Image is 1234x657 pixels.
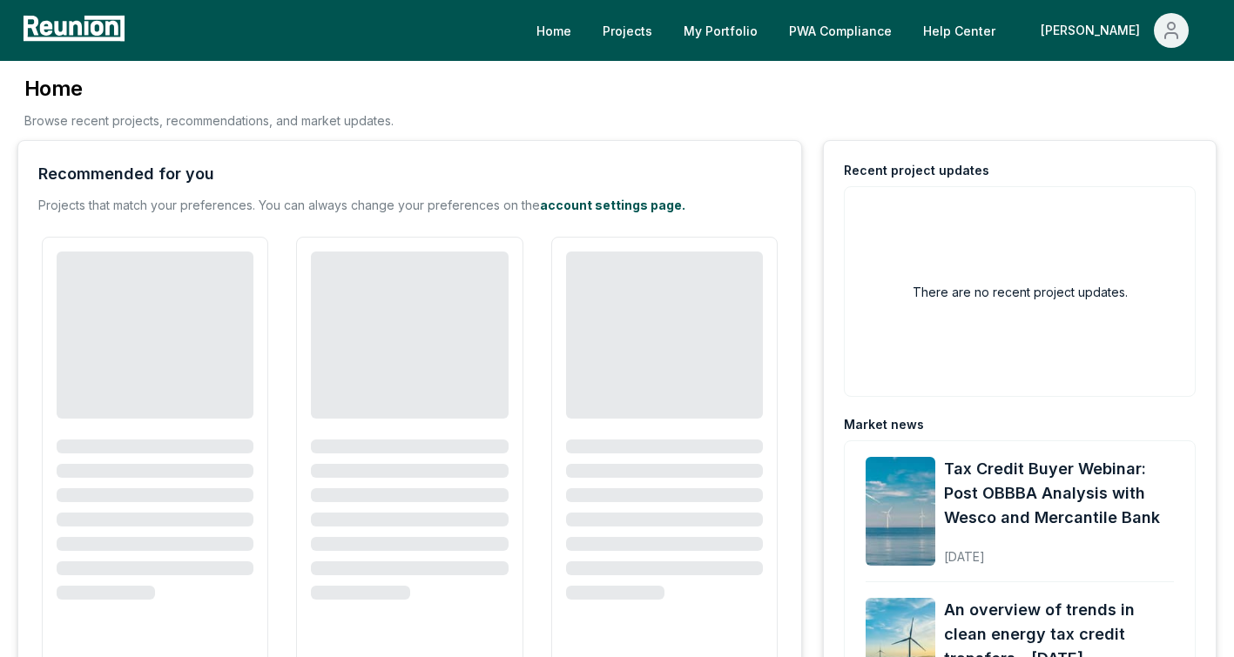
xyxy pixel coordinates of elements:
[38,162,214,186] div: Recommended for you
[523,13,585,48] a: Home
[844,162,989,179] div: Recent project updates
[944,457,1174,530] a: Tax Credit Buyer Webinar: Post OBBBA Analysis with Wesco and Mercantile Bank
[540,198,685,212] a: account settings page.
[866,457,935,566] img: Tax Credit Buyer Webinar: Post OBBBA Analysis with Wesco and Mercantile Bank
[670,13,772,48] a: My Portfolio
[944,535,1174,566] div: [DATE]
[24,75,394,103] h3: Home
[24,111,394,130] p: Browse recent projects, recommendations, and market updates.
[38,198,540,212] span: Projects that match your preferences. You can always change your preferences on the
[844,416,924,433] div: Market news
[1027,13,1203,48] button: [PERSON_NAME]
[1041,13,1147,48] div: [PERSON_NAME]
[775,13,906,48] a: PWA Compliance
[909,13,1009,48] a: Help Center
[523,13,1217,48] nav: Main
[913,283,1128,301] h2: There are no recent project updates.
[589,13,666,48] a: Projects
